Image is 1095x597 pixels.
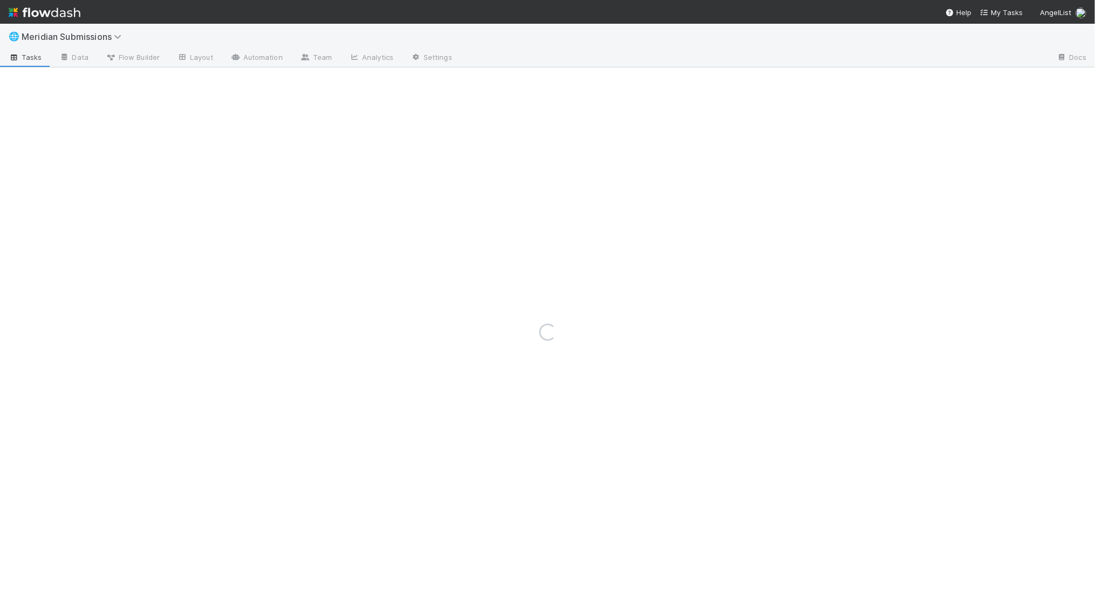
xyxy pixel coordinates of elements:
a: Flow Builder [97,50,168,67]
a: Analytics [341,50,402,67]
span: Meridian Submissions [22,31,127,42]
a: Layout [168,50,222,67]
a: Automation [222,50,291,67]
a: Settings [402,50,461,67]
a: Docs [1048,50,1095,67]
a: Data [51,50,97,67]
img: avatar_f32b584b-9fa7-42e4-bca2-ac5b6bf32423.png [1076,8,1086,18]
a: Team [291,50,341,67]
img: logo-inverted-e16ddd16eac7371096b0.svg [9,3,80,22]
a: My Tasks [980,7,1023,18]
span: AngelList [1040,8,1071,17]
span: 🌐 [9,32,19,41]
div: Help [946,7,971,18]
span: My Tasks [980,8,1023,17]
span: Tasks [9,52,42,63]
span: Flow Builder [106,52,160,63]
